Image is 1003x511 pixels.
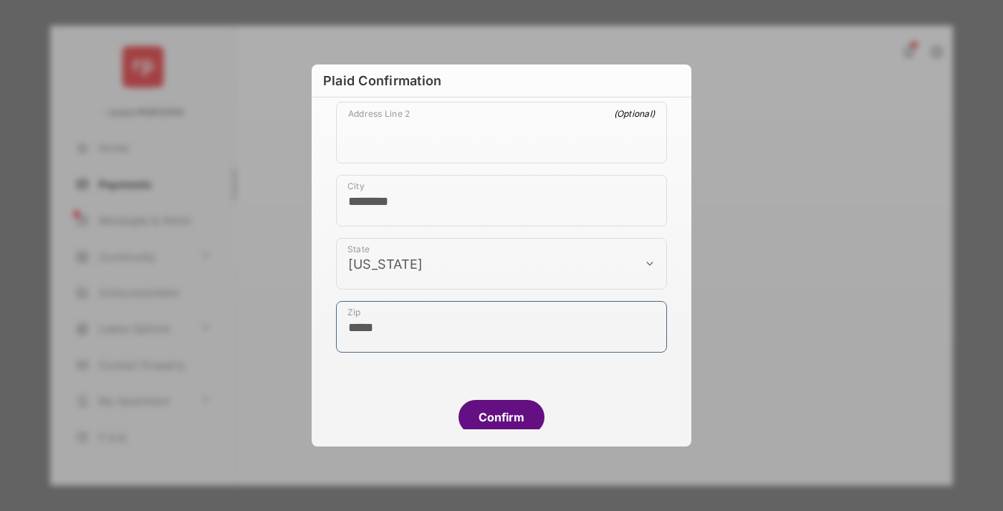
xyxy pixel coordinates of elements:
[459,400,544,434] button: Confirm
[312,65,691,97] h6: Plaid Confirmation
[336,175,667,226] div: payment_method_screening[postal_addresses][locality]
[336,238,667,290] div: payment_method_screening[postal_addresses][administrativeArea]
[336,301,667,353] div: payment_method_screening[postal_addresses][postalCode]
[336,102,667,163] div: payment_method_screening[postal_addresses][addressLine2]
